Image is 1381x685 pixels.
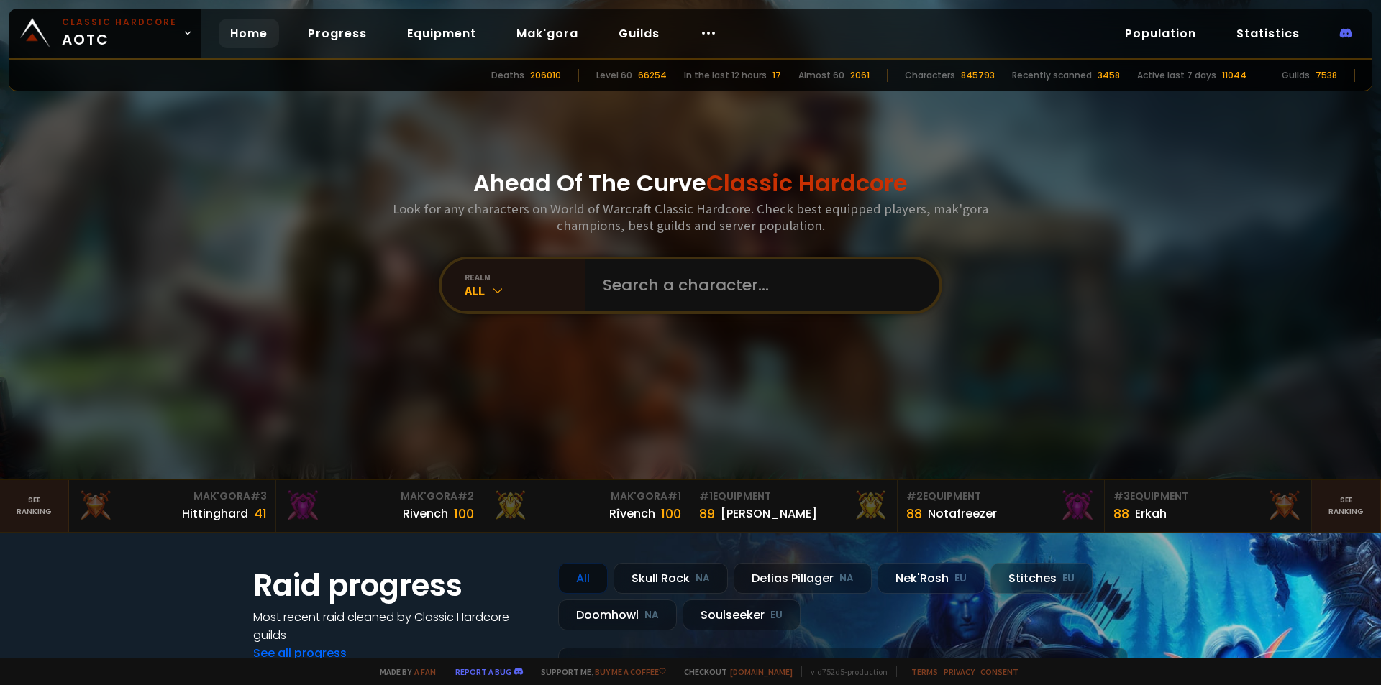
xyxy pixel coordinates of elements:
[905,69,955,82] div: Characters
[250,489,267,503] span: # 3
[980,666,1018,677] a: Consent
[558,599,677,630] div: Doomhowl
[667,489,681,503] span: # 1
[961,69,995,82] div: 845793
[285,489,474,504] div: Mak'Gora
[614,563,728,594] div: Skull Rock
[387,201,994,234] h3: Look for any characters on World of Warcraft Classic Hardcore. Check best equipped players, mak'g...
[1062,571,1075,586] small: EU
[1225,19,1311,48] a: Statistics
[684,69,767,82] div: In the last 12 hours
[403,505,448,523] div: Rivench
[78,489,267,504] div: Mak'Gora
[1113,489,1303,504] div: Equipment
[530,69,561,82] div: 206010
[644,608,659,622] small: NA
[558,563,608,594] div: All
[1113,19,1208,48] a: Population
[699,489,888,504] div: Equipment
[219,19,279,48] a: Home
[911,666,938,677] a: Terms
[396,19,488,48] a: Equipment
[532,666,666,677] span: Support me,
[253,645,347,661] a: See all progress
[638,69,667,82] div: 66254
[465,282,585,299] div: All
[683,599,801,630] div: Soulseeker
[730,666,793,677] a: [DOMAIN_NAME]
[296,19,378,48] a: Progress
[944,666,975,677] a: Privacy
[734,563,872,594] div: Defias Pillager
[906,489,1095,504] div: Equipment
[483,480,690,532] a: Mak'Gora#1Rîvench100
[505,19,590,48] a: Mak'gora
[699,489,713,503] span: # 1
[1113,504,1129,523] div: 88
[455,666,511,677] a: Report a bug
[1282,69,1310,82] div: Guilds
[607,19,671,48] a: Guilds
[906,489,923,503] span: # 2
[62,16,177,50] span: AOTC
[609,505,655,523] div: Rîvench
[454,504,474,523] div: 100
[1222,69,1246,82] div: 11044
[1135,505,1167,523] div: Erkah
[1012,69,1092,82] div: Recently scanned
[696,571,710,586] small: NA
[1098,69,1120,82] div: 3458
[898,480,1105,532] a: #2Equipment88Notafreezer
[1316,69,1337,82] div: 7538
[9,9,201,58] a: Classic HardcoreAOTC
[721,505,817,523] div: [PERSON_NAME]
[596,69,632,82] div: Level 60
[706,167,908,199] span: Classic Hardcore
[928,505,997,523] div: Notafreezer
[492,489,681,504] div: Mak'Gora
[839,571,854,586] small: NA
[1312,480,1381,532] a: Seeranking
[1105,480,1312,532] a: #3Equipment88Erkah
[770,608,783,622] small: EU
[465,272,585,282] div: realm
[878,563,985,594] div: Nek'Rosh
[1137,69,1216,82] div: Active last 7 days
[254,504,267,523] div: 41
[182,505,248,523] div: Hittinghard
[253,608,541,644] h4: Most recent raid cleaned by Classic Hardcore guilds
[371,666,436,677] span: Made by
[1113,489,1130,503] span: # 3
[798,69,844,82] div: Almost 60
[253,563,541,608] h1: Raid progress
[850,69,870,82] div: 2061
[595,666,666,677] a: Buy me a coffee
[414,666,436,677] a: a fan
[699,504,715,523] div: 89
[906,504,922,523] div: 88
[457,489,474,503] span: # 2
[954,571,967,586] small: EU
[990,563,1093,594] div: Stitches
[594,259,922,311] input: Search a character...
[661,504,681,523] div: 100
[62,16,177,29] small: Classic Hardcore
[276,480,483,532] a: Mak'Gora#2Rivench100
[69,480,276,532] a: Mak'Gora#3Hittinghard41
[801,666,888,677] span: v. d752d5 - production
[675,666,793,677] span: Checkout
[473,166,908,201] h1: Ahead Of The Curve
[491,69,524,82] div: Deaths
[690,480,898,532] a: #1Equipment89[PERSON_NAME]
[772,69,781,82] div: 17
